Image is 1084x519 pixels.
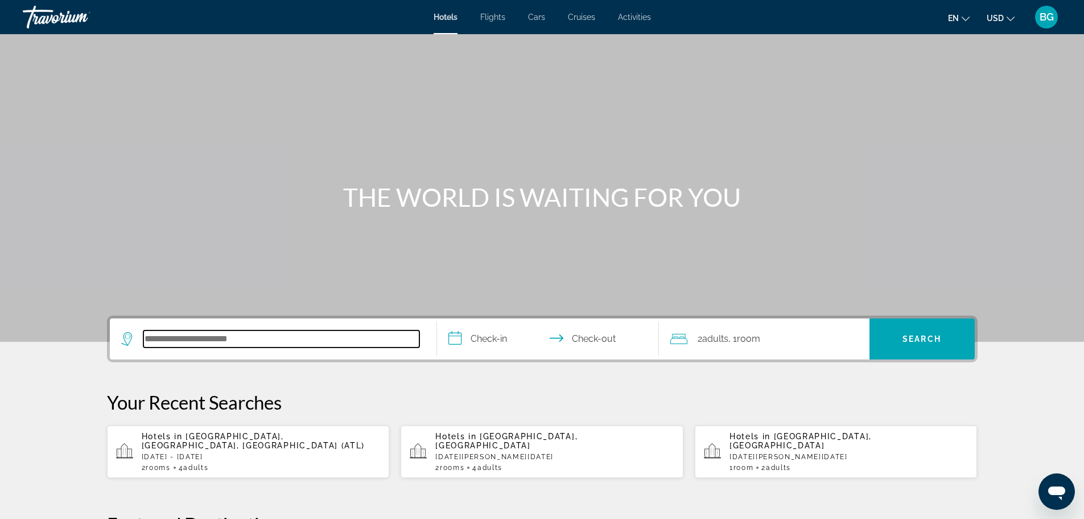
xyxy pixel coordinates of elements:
[948,10,970,26] button: Change language
[761,464,791,472] span: 2
[729,432,770,441] span: Hotels in
[987,10,1015,26] button: Change currency
[143,330,419,348] input: Search hotel destination
[435,453,674,461] p: [DATE][PERSON_NAME][DATE]
[698,331,728,347] span: 2
[766,464,791,472] span: Adults
[702,333,728,344] span: Adults
[528,13,545,22] a: Cars
[142,453,381,461] p: [DATE] - [DATE]
[183,464,208,472] span: Adults
[728,331,760,347] span: , 1
[434,13,457,22] a: Hotels
[729,453,968,461] p: [DATE][PERSON_NAME][DATE]
[435,464,464,472] span: 2
[472,464,502,472] span: 4
[618,13,651,22] a: Activities
[146,464,170,472] span: rooms
[480,13,505,22] a: Flights
[902,334,941,344] span: Search
[110,318,975,359] div: Search widget
[107,425,390,479] button: Hotels in [GEOGRAPHIC_DATA], [GEOGRAPHIC_DATA], [GEOGRAPHIC_DATA] (ATL)[DATE] - [DATE]2rooms4Adults
[437,318,659,359] button: Select check in and out date
[733,464,754,472] span: Room
[477,464,502,472] span: Adults
[440,464,464,472] span: rooms
[737,333,760,344] span: Room
[435,432,476,441] span: Hotels in
[869,318,975,359] button: Search
[142,464,171,472] span: 2
[179,464,209,472] span: 4
[401,425,683,479] button: Hotels in [GEOGRAPHIC_DATA], [GEOGRAPHIC_DATA][DATE][PERSON_NAME][DATE]2rooms4Adults
[142,432,183,441] span: Hotels in
[1038,473,1075,510] iframe: Button to launch messaging window
[1040,11,1054,23] span: BG
[142,432,365,450] span: [GEOGRAPHIC_DATA], [GEOGRAPHIC_DATA], [GEOGRAPHIC_DATA] (ATL)
[435,432,578,450] span: [GEOGRAPHIC_DATA], [GEOGRAPHIC_DATA]
[695,425,978,479] button: Hotels in [GEOGRAPHIC_DATA], [GEOGRAPHIC_DATA][DATE][PERSON_NAME][DATE]1Room2Adults
[729,432,872,450] span: [GEOGRAPHIC_DATA], [GEOGRAPHIC_DATA]
[729,464,753,472] span: 1
[659,318,869,359] button: Travelers: 2 adults, 0 children
[23,2,137,32] a: Travorium
[568,13,595,22] a: Cruises
[107,391,978,414] p: Your Recent Searches
[987,14,1004,23] span: USD
[329,182,756,212] h1: THE WORLD IS WAITING FOR YOU
[948,14,959,23] span: en
[1032,5,1061,29] button: User Menu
